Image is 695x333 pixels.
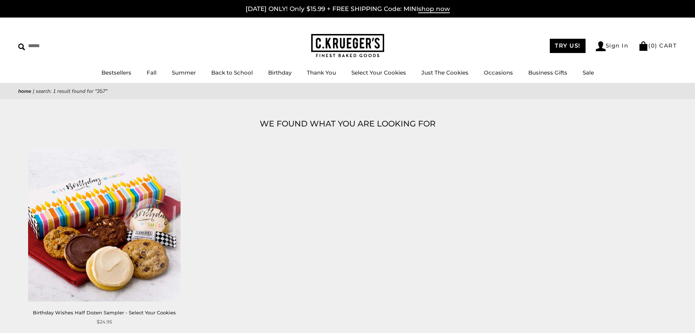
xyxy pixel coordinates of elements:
[147,69,157,76] a: Fall
[421,69,468,76] a: Just The Cookies
[246,5,450,13] a: [DATE] ONLY! Only $15.99 + FREE SHIPPING Code: MINIshop now
[18,87,677,95] nav: breadcrumbs
[33,88,34,95] span: |
[484,69,513,76] a: Occasions
[101,69,131,76] a: Bestsellers
[596,41,629,51] a: Sign In
[97,318,112,326] span: $24.95
[172,69,196,76] a: Summer
[307,69,336,76] a: Thank You
[528,69,567,76] a: Business Gifts
[583,69,594,76] a: Sale
[311,34,384,58] img: C.KRUEGER'S
[28,149,181,301] img: Birthday Wishes Half Dozen Sampler - Select Your Cookies
[418,5,450,13] span: shop now
[268,69,291,76] a: Birthday
[18,43,25,50] img: Search
[651,42,655,49] span: 0
[18,40,105,52] input: Search
[211,69,253,76] a: Back to School
[638,42,677,49] a: (0) CART
[638,41,648,51] img: Bag
[36,88,107,95] span: Search: 1 result found for "357"
[18,88,31,95] a: Home
[351,69,406,76] a: Select Your Cookies
[596,41,606,51] img: Account
[29,117,666,130] h1: WE FOUND WHAT YOU ARE LOOKING FOR
[33,310,176,315] a: Birthday Wishes Half Dozen Sampler - Select Your Cookies
[550,39,586,53] a: TRY US!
